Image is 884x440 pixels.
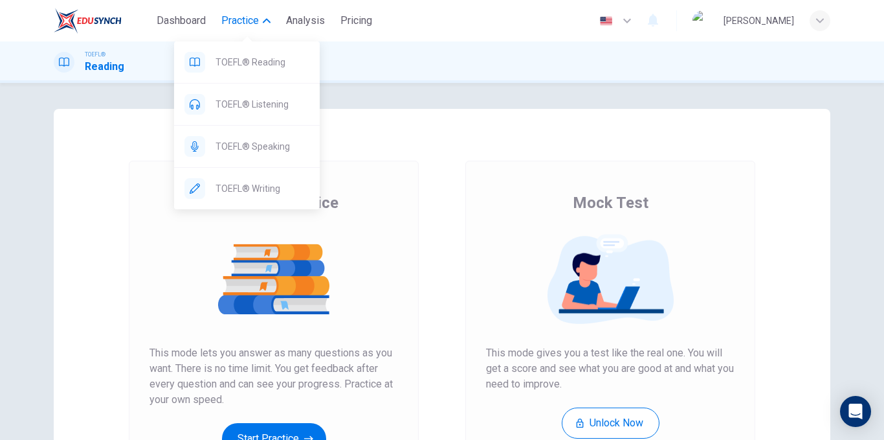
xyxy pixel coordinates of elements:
span: Analysis [286,13,325,29]
span: Practice [221,13,259,29]
button: Pricing [335,9,377,32]
span: Pricing [340,13,372,29]
div: [PERSON_NAME] [724,13,794,29]
h1: Reading [85,59,124,75]
div: TOEFL® Reading [174,41,320,83]
a: EduSynch logo [54,8,151,34]
span: TOEFL® Reading [215,54,309,70]
button: Unlock Now [562,408,659,439]
button: Dashboard [151,9,211,32]
button: Analysis [281,9,330,32]
span: TOEFL® Listening [215,97,309,112]
span: TOEFL® [85,50,105,59]
img: Profile picture [692,10,713,31]
div: TOEFL® Speaking [174,126,320,167]
span: This mode lets you answer as many questions as you want. There is no time limit. You get feedback... [149,345,398,408]
span: Dashboard [157,13,206,29]
span: TOEFL® Speaking [215,139,309,154]
span: TOEFL® Writing [215,181,309,196]
img: en [598,16,614,26]
img: EduSynch logo [54,8,122,34]
button: Practice [216,9,276,32]
span: Mock Test [573,192,648,213]
div: TOEFL® Writing [174,168,320,209]
span: This mode gives you a test like the real one. You will get a score and see what you are good at a... [486,345,735,392]
div: TOEFL® Listening [174,84,320,125]
div: Open Intercom Messenger [840,396,871,427]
